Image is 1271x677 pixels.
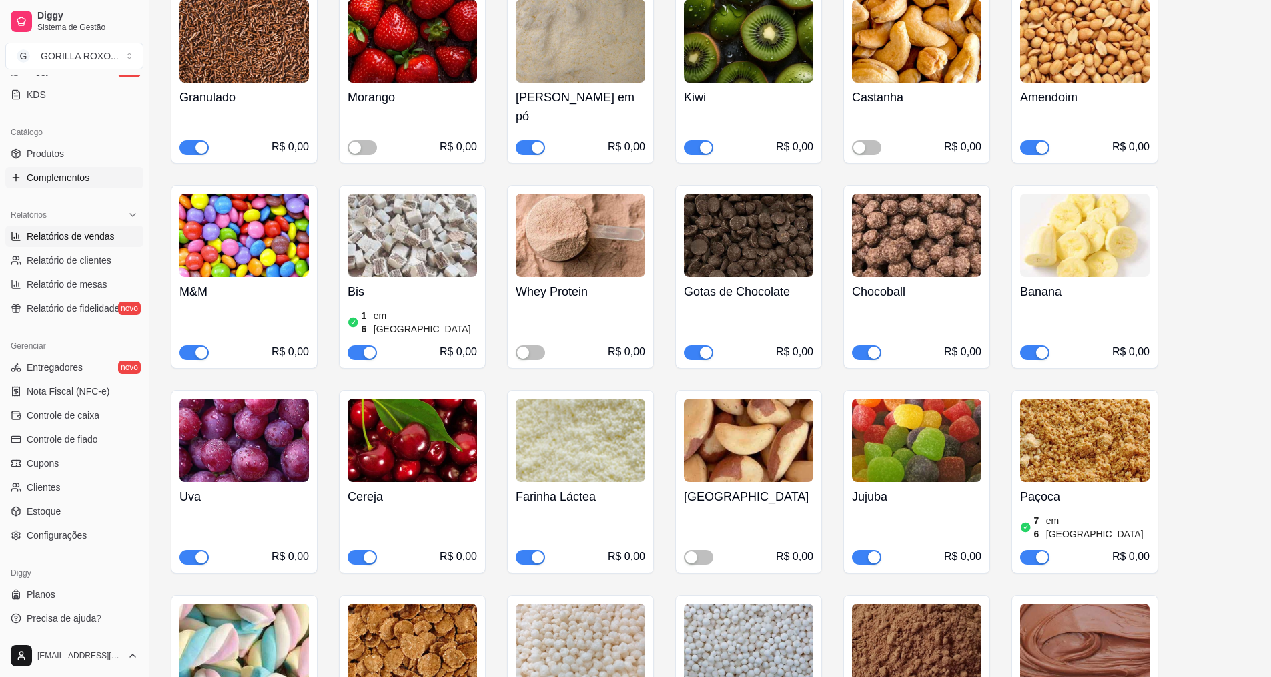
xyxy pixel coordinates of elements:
span: Cupons [27,457,59,470]
a: Precisa de ajuda? [5,608,143,629]
a: Planos [5,584,143,605]
div: R$ 0,00 [272,344,309,360]
h4: Bis [348,282,477,301]
h4: Castanha [852,88,981,107]
article: 16 [362,309,371,336]
img: product-image [684,194,813,277]
img: product-image [852,399,981,482]
span: Produtos [27,147,64,160]
a: Complementos [5,167,143,188]
span: Clientes [27,481,61,494]
div: GORILLA ROXO ... [41,49,119,63]
h4: Cereja [348,487,477,506]
h4: Farinha Láctea [516,487,645,506]
span: Controle de caixa [27,409,99,422]
h4: Paçoca [1020,487,1150,506]
article: em [GEOGRAPHIC_DATA] [1046,514,1150,541]
div: R$ 0,00 [608,344,645,360]
h4: Granulado [179,88,309,107]
h4: Morango [348,88,477,107]
a: Relatório de clientes [5,250,143,271]
div: R$ 0,00 [944,549,981,565]
img: product-image [684,399,813,482]
span: [EMAIL_ADDRESS][DOMAIN_NAME] [37,650,122,661]
span: Relatórios de vendas [27,230,115,243]
img: product-image [852,194,981,277]
div: R$ 0,00 [776,549,813,565]
h4: [PERSON_NAME] em pó [516,88,645,126]
span: G [17,49,30,63]
a: Relatório de fidelidadenovo [5,298,143,319]
a: Configurações [5,525,143,546]
h4: Amendoim [1020,88,1150,107]
button: Select a team [5,43,143,69]
div: R$ 0,00 [440,139,477,155]
img: product-image [348,399,477,482]
span: Diggy [37,10,138,22]
div: R$ 0,00 [1112,139,1150,155]
span: Relatório de fidelidade [27,302,119,315]
a: Controle de fiado [5,429,143,450]
h4: Whey Protein [516,282,645,301]
span: Relatório de clientes [27,254,111,267]
a: Controle de caixa [5,405,143,426]
div: Gerenciar [5,335,143,357]
h4: [GEOGRAPHIC_DATA] [684,487,813,506]
a: Estoque [5,501,143,522]
img: product-image [516,194,645,277]
a: KDS [5,84,143,105]
span: Entregadores [27,361,83,374]
h4: Uva [179,487,309,506]
span: Relatório de mesas [27,278,107,291]
span: Nota Fiscal (NFC-e) [27,385,109,398]
a: Entregadoresnovo [5,357,143,378]
article: 76 [1034,514,1043,541]
h4: Jujuba [852,487,981,506]
button: [EMAIL_ADDRESS][DOMAIN_NAME] [5,640,143,672]
h4: Kiwi [684,88,813,107]
h4: Chocoball [852,282,981,301]
div: Catálogo [5,122,143,143]
h4: M&M [179,282,309,301]
div: R$ 0,00 [440,344,477,360]
span: Relatórios [11,210,47,220]
div: R$ 0,00 [1112,549,1150,565]
a: Cupons [5,453,143,474]
a: Relatório de mesas [5,274,143,295]
a: Relatórios de vendas [5,226,143,247]
span: Controle de fiado [27,433,98,446]
span: KDS [27,88,46,101]
img: product-image [1020,194,1150,277]
a: Produtos [5,143,143,164]
span: Planos [27,588,55,601]
img: product-image [516,399,645,482]
h4: Gotas de Chocolate [684,282,813,301]
article: em [GEOGRAPHIC_DATA] [374,309,477,336]
div: R$ 0,00 [608,549,645,565]
div: R$ 0,00 [440,549,477,565]
span: Estoque [27,505,61,518]
div: R$ 0,00 [944,344,981,360]
span: Precisa de ajuda? [27,612,101,625]
img: product-image [1020,399,1150,482]
div: R$ 0,00 [272,549,309,565]
div: R$ 0,00 [776,344,813,360]
a: DiggySistema de Gestão [5,5,143,37]
div: R$ 0,00 [272,139,309,155]
div: R$ 0,00 [1112,344,1150,360]
div: R$ 0,00 [944,139,981,155]
div: R$ 0,00 [608,139,645,155]
img: product-image [179,194,309,277]
a: Clientes [5,477,143,498]
img: product-image [179,399,309,482]
div: R$ 0,00 [776,139,813,155]
a: Nota Fiscal (NFC-e) [5,381,143,402]
span: Sistema de Gestão [37,22,138,33]
span: Complementos [27,171,89,184]
h4: Banana [1020,282,1150,301]
img: product-image [348,194,477,277]
div: Diggy [5,562,143,584]
span: Configurações [27,529,87,542]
